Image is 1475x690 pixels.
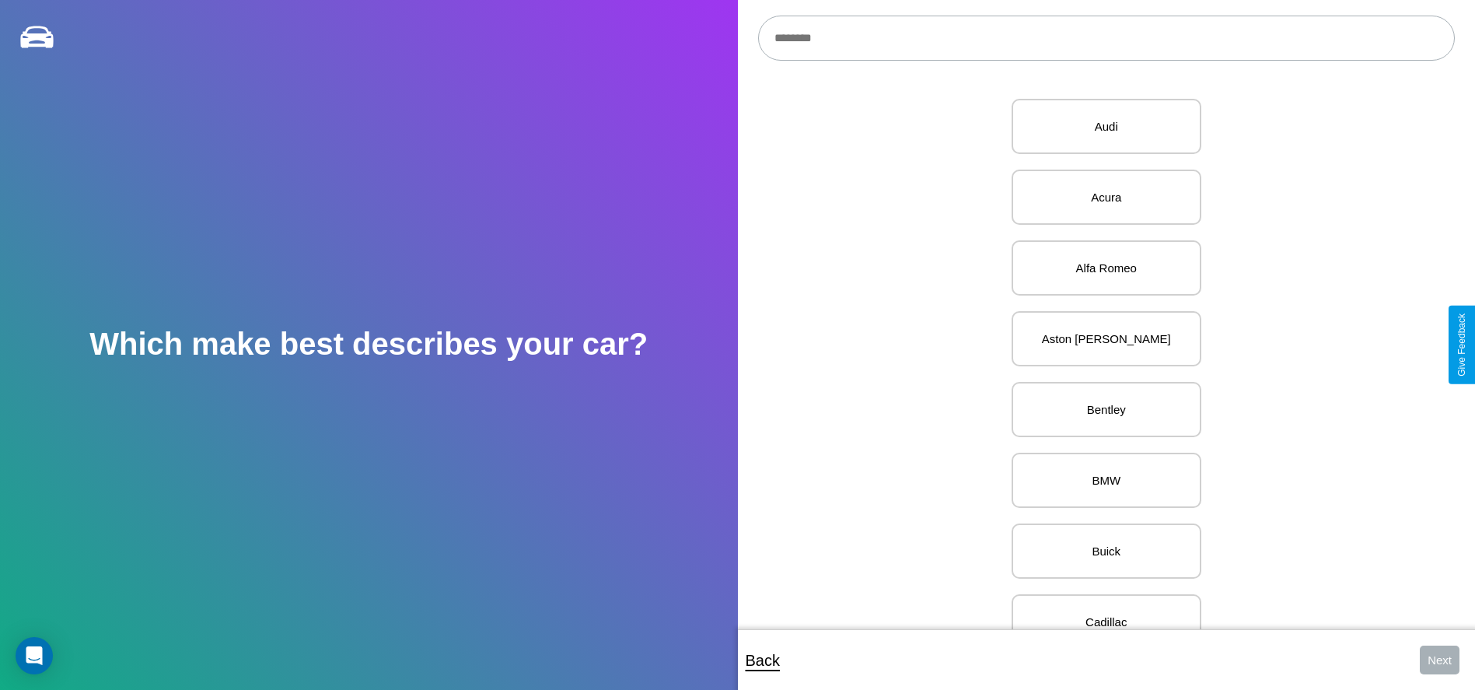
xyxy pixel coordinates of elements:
[746,646,780,674] p: Back
[1029,541,1184,562] p: Buick
[1029,187,1184,208] p: Acura
[1029,399,1184,420] p: Bentley
[1029,116,1184,137] p: Audi
[1029,470,1184,491] p: BMW
[1029,328,1184,349] p: Aston [PERSON_NAME]
[89,327,648,362] h2: Which make best describes your car?
[1456,313,1467,377] div: Give Feedback
[1420,646,1459,674] button: Next
[1029,257,1184,278] p: Alfa Romeo
[1029,611,1184,632] p: Cadillac
[16,637,53,674] div: Open Intercom Messenger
